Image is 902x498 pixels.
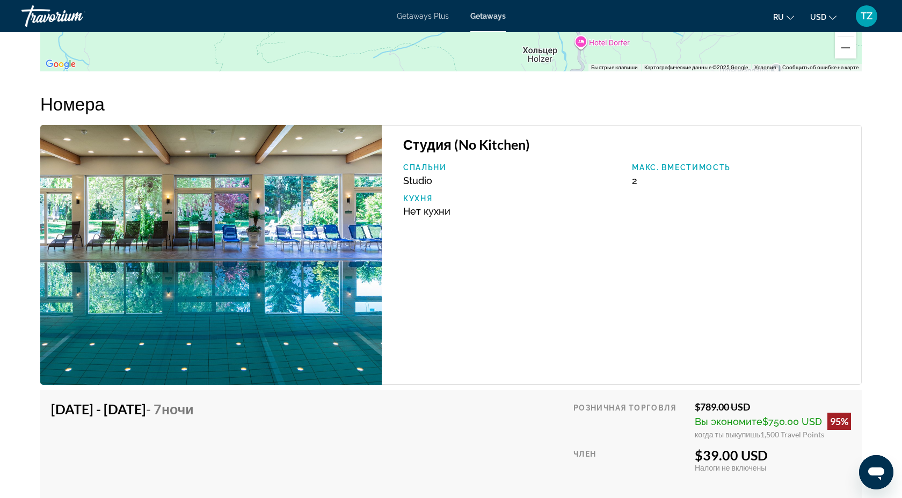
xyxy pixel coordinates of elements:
[162,401,194,417] span: ночи
[695,401,851,413] div: $789.00 USD
[403,136,850,152] h3: Студия (No Kitchen)
[695,430,760,439] span: когда ты выкупишь
[827,413,851,430] div: 95%
[773,9,794,25] button: Change language
[632,175,637,186] span: 2
[40,93,862,114] h2: Номера
[573,401,687,439] div: Розничная торговля
[470,12,506,20] a: Getaways
[754,64,776,70] a: Условия (ссылка откроется в новой вкладке)
[397,12,449,20] a: Getaways Plus
[773,13,784,21] span: ru
[644,64,748,70] span: Картографические данные ©2025 Google
[861,11,872,21] span: TZ
[859,455,893,489] iframe: Кнопка запуска окна обмена сообщениями
[632,163,850,172] p: Макс. вместимость
[573,447,687,494] div: Член
[43,57,78,71] a: Открыть эту область в Google Картах (в новом окне)
[403,206,450,217] span: Нет кухни
[43,57,78,71] img: Google
[695,463,766,472] span: Налоги не включены
[21,2,129,30] a: Travorium
[810,13,826,21] span: USD
[835,37,856,58] button: Уменьшить
[762,416,822,427] span: $750.00 USD
[403,194,622,203] p: Кухня
[40,125,382,385] img: C922O01X.jpg
[760,430,824,439] span: 1,500 Travel Points
[695,447,851,463] div: $39.00 USD
[591,64,638,71] button: Быстрые клавиши
[782,64,859,70] a: Сообщить об ошибке на карте
[403,175,432,186] span: Studio
[695,416,762,427] span: Вы экономите
[853,5,881,27] button: User Menu
[146,401,194,417] span: - 7
[403,163,622,172] p: Спальни
[810,9,836,25] button: Change currency
[51,401,205,417] h4: [DATE] - [DATE]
